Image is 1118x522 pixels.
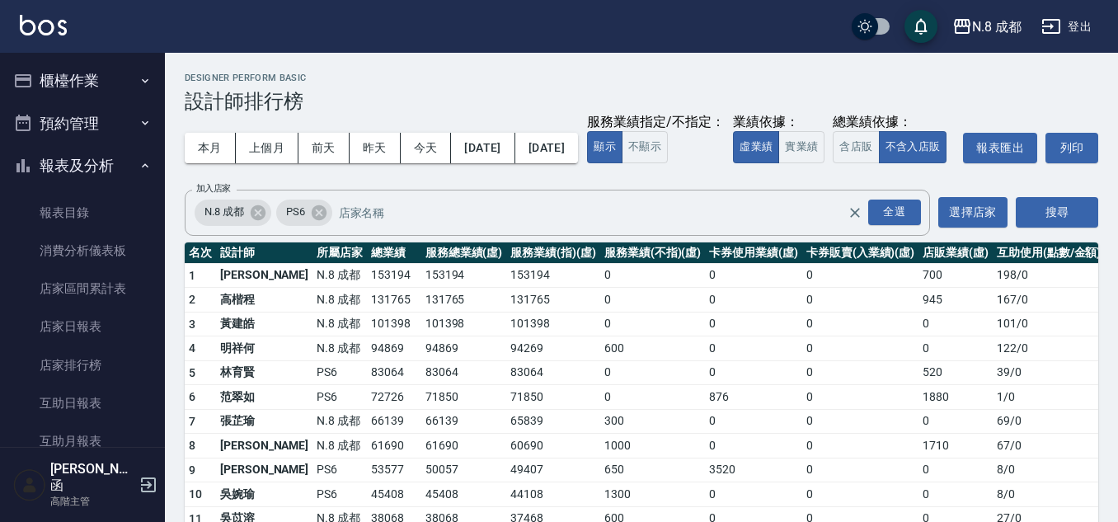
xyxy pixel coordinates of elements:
[312,263,367,288] td: N.8 成都
[216,288,312,313] td: 高楷程
[938,197,1008,228] button: 選擇店家
[312,482,367,507] td: PS6
[7,232,158,270] a: 消費分析儀表板
[833,131,879,163] button: 含店販
[802,385,918,410] td: 0
[421,409,507,434] td: 66139
[705,336,802,361] td: 0
[918,385,993,410] td: 1880
[600,385,705,410] td: 0
[7,346,158,384] a: 店家排行榜
[185,242,216,264] th: 名次
[918,458,993,482] td: 0
[802,409,918,434] td: 0
[587,131,622,163] button: 顯示
[993,458,1105,482] td: 8 / 0
[216,263,312,288] td: [PERSON_NAME]
[312,360,367,385] td: PS6
[7,384,158,422] a: 互助日報表
[189,487,203,501] span: 10
[802,336,918,361] td: 0
[20,15,67,35] img: Logo
[421,360,507,385] td: 83064
[993,360,1105,385] td: 39 / 0
[1035,12,1098,42] button: 登出
[733,131,779,163] button: 虛業績
[350,133,401,163] button: 昨天
[705,242,802,264] th: 卡券使用業績(虛)
[7,308,158,346] a: 店家日報表
[993,312,1105,336] td: 101 / 0
[236,133,298,163] button: 上個月
[600,458,705,482] td: 650
[778,131,824,163] button: 實業績
[189,439,195,452] span: 8
[843,201,867,224] button: Clear
[50,494,134,509] p: 高階主管
[993,288,1105,313] td: 167 / 0
[600,482,705,507] td: 1300
[946,10,1028,44] button: N.8 成都
[189,293,195,306] span: 2
[185,90,1098,113] h3: 設計師排行榜
[506,263,600,288] td: 153194
[802,360,918,385] td: 0
[993,242,1105,264] th: 互助使用(點數/金額)
[367,312,421,336] td: 101398
[189,390,195,403] span: 6
[421,288,507,313] td: 131765
[1016,197,1098,228] button: 搜尋
[312,385,367,410] td: PS6
[7,422,158,460] a: 互助月報表
[506,242,600,264] th: 服務業績(指)(虛)
[918,360,993,385] td: 520
[367,482,421,507] td: 45408
[865,196,924,228] button: Open
[802,458,918,482] td: 0
[189,366,195,379] span: 5
[216,336,312,361] td: 明祥何
[451,133,514,163] button: [DATE]
[506,360,600,385] td: 83064
[421,312,507,336] td: 101398
[312,288,367,313] td: N.8 成都
[216,385,312,410] td: 范翠如
[189,269,195,282] span: 1
[993,482,1105,507] td: 8 / 0
[705,385,802,410] td: 876
[705,409,802,434] td: 0
[705,263,802,288] td: 0
[367,458,421,482] td: 53577
[963,133,1037,163] button: 報表匯出
[993,385,1105,410] td: 1 / 0
[7,194,158,232] a: 報表目錄
[600,242,705,264] th: 服務業績(不指)(虛)
[733,114,824,131] div: 業績依據：
[600,288,705,313] td: 0
[993,336,1105,361] td: 122 / 0
[918,263,993,288] td: 700
[802,312,918,336] td: 0
[993,263,1105,288] td: 198 / 0
[185,73,1098,83] h2: Designer Perform Basic
[705,312,802,336] td: 0
[506,434,600,459] td: 60690
[506,409,600,434] td: 65839
[196,182,231,195] label: 加入店家
[189,317,195,331] span: 3
[312,336,367,361] td: N.8 成都
[367,385,421,410] td: 72726
[918,288,993,313] td: 945
[421,482,507,507] td: 45408
[421,458,507,482] td: 50057
[918,336,993,361] td: 0
[312,242,367,264] th: 所屬店家
[298,133,350,163] button: 前天
[195,200,271,226] div: N.8 成都
[506,312,600,336] td: 101398
[506,336,600,361] td: 94269
[506,288,600,313] td: 131765
[918,482,993,507] td: 0
[587,114,725,131] div: 服務業績指定/不指定：
[189,341,195,355] span: 4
